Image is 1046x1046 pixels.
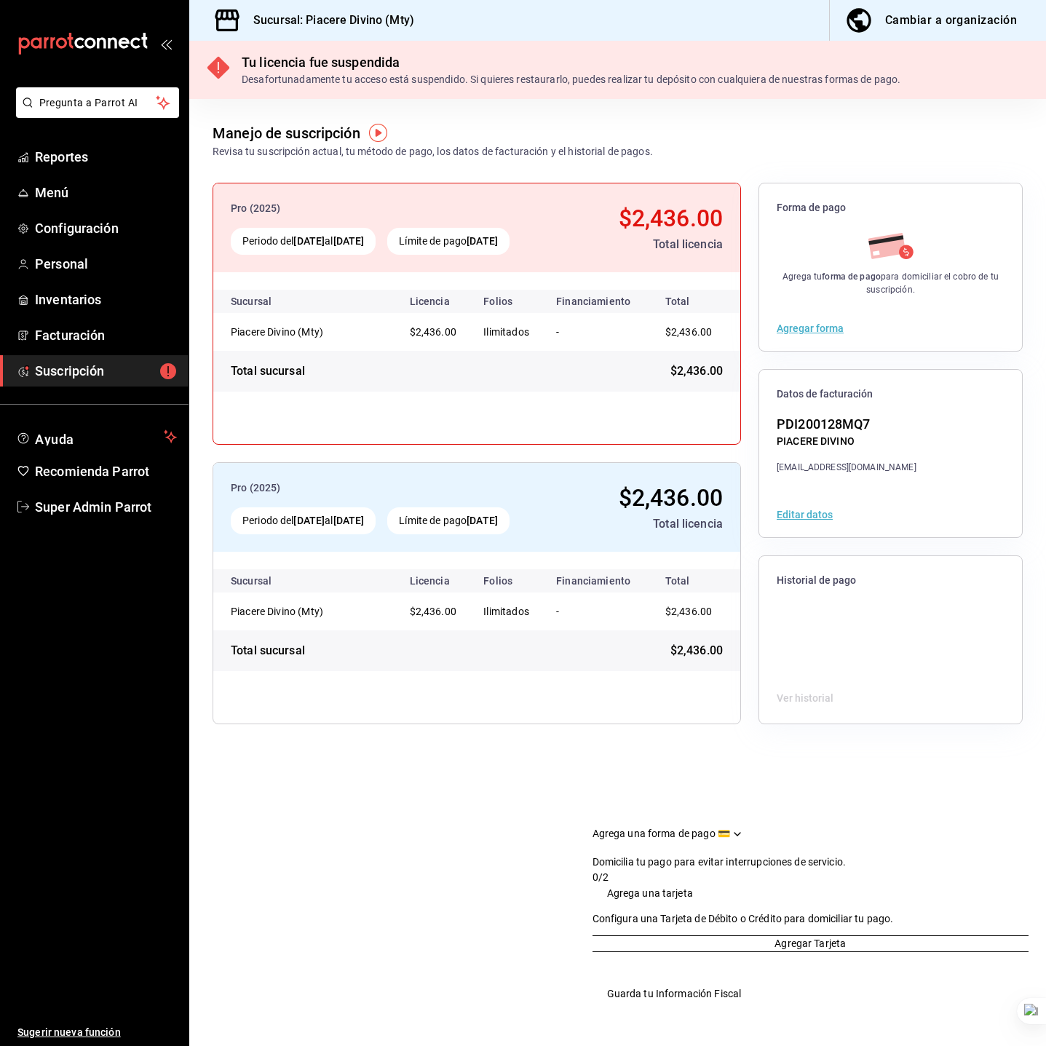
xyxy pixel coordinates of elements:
span: Ayuda [35,428,158,445]
div: Límite de pago [387,507,510,534]
img: Tooltip marker [369,124,387,142]
th: Financiamiento [544,290,648,313]
strong: [DATE] [467,235,498,247]
div: Total licencia [570,515,723,533]
div: Tu licencia fue suspendida [242,52,900,72]
div: Agrega una forma de pago 💳 [593,826,730,841]
div: Sucursal [231,575,311,587]
div: Piacere Divino (Mty) [231,325,376,339]
button: open_drawer_menu [160,38,172,49]
div: Pro (2025) [231,201,558,216]
div: Cambiar a organización [885,10,1017,31]
a: Pregunta a Parrot AI [10,106,179,121]
span: $2,436.00 [410,326,456,338]
strong: [DATE] [467,515,498,526]
strong: forma de pago [822,272,881,282]
button: Ver historial [777,691,833,706]
div: Periodo del al [231,507,376,534]
button: Collapse Checklist [593,826,1029,885]
div: Sucursal [231,296,311,307]
p: Configura una Tarjeta de Débito o Crédito para domiciliar tu pago. [593,911,1029,927]
div: Total sucursal [231,642,305,659]
div: Agrega tu para domiciliar el cobro de tu suscripción. [777,270,1005,296]
th: Folios [472,569,544,593]
th: Licencia [398,290,472,313]
div: Revisa tu suscripción actual, tu método de pago, los datos de facturación y el historial de pagos. [213,144,653,159]
span: Facturación [35,325,177,345]
button: Expand Checklist [593,986,1029,1002]
div: Límite de pago [387,228,510,255]
span: Agregar Tarjeta [774,936,846,951]
th: Total [648,569,740,593]
div: [EMAIL_ADDRESS][DOMAIN_NAME] [777,461,916,474]
div: Agrega una tarjeta [607,886,693,901]
span: $2,436.00 [410,606,456,617]
span: $2,436.00 [665,326,712,338]
span: Recomienda Parrot [35,461,177,481]
h3: Sucursal: Piacere Divino (Mty) [242,12,414,29]
span: Super Admin Parrot [35,497,177,517]
span: Datos de facturación [777,387,1005,401]
span: $2,436.00 [619,205,723,232]
div: Guarda tu Información Fiscal [607,986,742,1002]
div: 0/2 [593,870,609,885]
span: Inventarios [35,290,177,309]
button: Agregar forma [777,323,844,333]
span: $2,436.00 [670,642,723,659]
div: Agrega una forma de pago 💳 [593,826,1029,1029]
th: Folios [472,290,544,313]
div: Total sucursal [231,362,305,380]
p: Domicilia tu pago para evitar interrupciones de servicio. [593,855,847,870]
span: $2,436.00 [670,362,723,380]
span: $2,436.00 [665,606,712,617]
div: Pro (2025) [231,480,558,496]
span: Historial de pago [777,574,1005,587]
div: PDI200128MQ7 [777,414,916,434]
div: Manejo de suscripción [213,122,360,144]
button: Collapse Checklist [593,886,1029,901]
th: Financiamiento [544,569,648,593]
div: Total licencia [570,236,723,253]
span: Personal [35,254,177,274]
strong: [DATE] [293,235,325,247]
strong: [DATE] [333,515,365,526]
th: Licencia [398,569,472,593]
td: - [544,313,648,351]
span: Suscripción [35,361,177,381]
strong: [DATE] [293,515,325,526]
span: Forma de pago [777,201,1005,215]
button: Agregar Tarjeta [593,935,1029,952]
div: Piacere Divino (Mty) [231,604,376,619]
div: Drag to move checklist [593,826,1029,870]
span: Pregunta a Parrot AI [39,95,156,111]
span: $2,436.00 [619,484,723,512]
button: Pregunta a Parrot AI [16,87,179,118]
td: Ilimitados [472,593,544,630]
span: Configuración [35,218,177,238]
span: Sugerir nueva función [17,1025,177,1040]
div: PIACERE DIVINO [777,434,916,449]
span: Menú [35,183,177,202]
span: Reportes [35,147,177,167]
div: Desafortunadamente tu acceso está suspendido. Si quieres restaurarlo, puedes realizar tu depósito... [242,72,900,87]
strong: [DATE] [333,235,365,247]
td: Ilimitados [472,313,544,351]
button: Editar datos [777,510,833,520]
th: Total [648,290,740,313]
div: Periodo del al [231,228,376,255]
td: - [544,593,648,630]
